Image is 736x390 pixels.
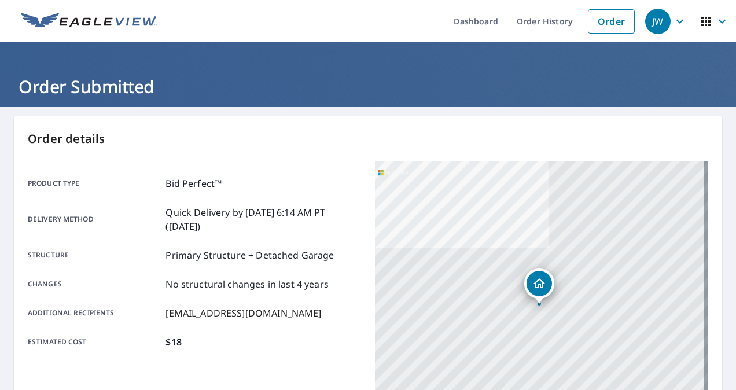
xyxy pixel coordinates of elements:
[645,9,671,34] div: JW
[14,75,722,98] h1: Order Submitted
[165,306,321,320] p: [EMAIL_ADDRESS][DOMAIN_NAME]
[165,248,334,262] p: Primary Structure + Detached Garage
[165,335,181,349] p: $18
[28,306,161,320] p: Additional recipients
[28,248,161,262] p: Structure
[165,205,361,233] p: Quick Delivery by [DATE] 6:14 AM PT ([DATE])
[28,205,161,233] p: Delivery method
[28,176,161,190] p: Product type
[165,277,329,291] p: No structural changes in last 4 years
[28,335,161,349] p: Estimated cost
[21,13,157,30] img: EV Logo
[28,130,708,148] p: Order details
[165,176,222,190] p: Bid Perfect™
[524,268,554,304] div: Dropped pin, building 1, Residential property, 878 Deer Path Dr Antioch, IL 60002
[588,9,635,34] a: Order
[28,277,161,291] p: Changes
